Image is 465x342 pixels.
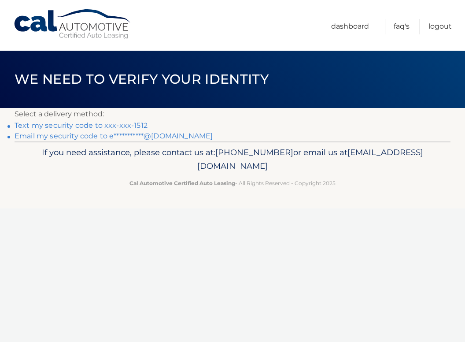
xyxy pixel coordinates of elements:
p: Select a delivery method: [15,108,450,120]
a: Logout [428,19,452,34]
strong: Cal Automotive Certified Auto Leasing [129,180,235,186]
p: - All Rights Reserved - Copyright 2025 [28,178,437,188]
a: Cal Automotive [13,9,132,40]
p: If you need assistance, please contact us at: or email us at [28,145,437,174]
span: We need to verify your identity [15,71,269,87]
a: Dashboard [331,19,369,34]
span: [PHONE_NUMBER] [215,147,293,157]
a: Text my security code to xxx-xxx-1512 [15,121,148,130]
a: FAQ's [394,19,410,34]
